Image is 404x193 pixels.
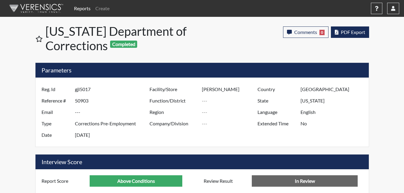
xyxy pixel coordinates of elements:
h1: [US_STATE] Department of Corrections [45,24,203,53]
a: Reports [72,2,93,14]
label: State [253,95,301,106]
button: Comments0 [283,26,328,38]
input: --- [75,129,151,141]
input: --- [202,118,259,129]
input: --- [75,95,151,106]
label: Report Score [37,175,90,187]
label: Review Result [199,175,252,187]
label: Region [145,106,202,118]
input: No Decision [252,175,358,187]
label: Reg. Id [37,84,75,95]
label: Language [253,106,301,118]
a: Create [93,2,112,14]
label: Date [37,129,75,141]
label: Country [253,84,301,95]
label: Function/District [145,95,202,106]
span: Comments [294,29,317,35]
input: --- [75,106,151,118]
input: --- [202,95,259,106]
label: Email [37,106,75,118]
label: Reference # [37,95,75,106]
input: --- [301,106,367,118]
input: --- [90,175,182,187]
button: PDF Export [331,26,369,38]
span: 0 [319,30,325,35]
label: Facility/Store [145,84,202,95]
input: --- [301,95,367,106]
span: Completed [110,41,137,48]
input: --- [301,118,367,129]
h5: Interview Score [35,155,369,169]
label: Company/Division [145,118,202,129]
span: PDF Export [341,29,365,35]
h5: Parameters [35,63,369,78]
label: Type [37,118,75,129]
input: --- [75,84,151,95]
input: --- [202,106,259,118]
input: --- [202,84,259,95]
input: --- [75,118,151,129]
label: Extended Time [253,118,301,129]
input: --- [301,84,367,95]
